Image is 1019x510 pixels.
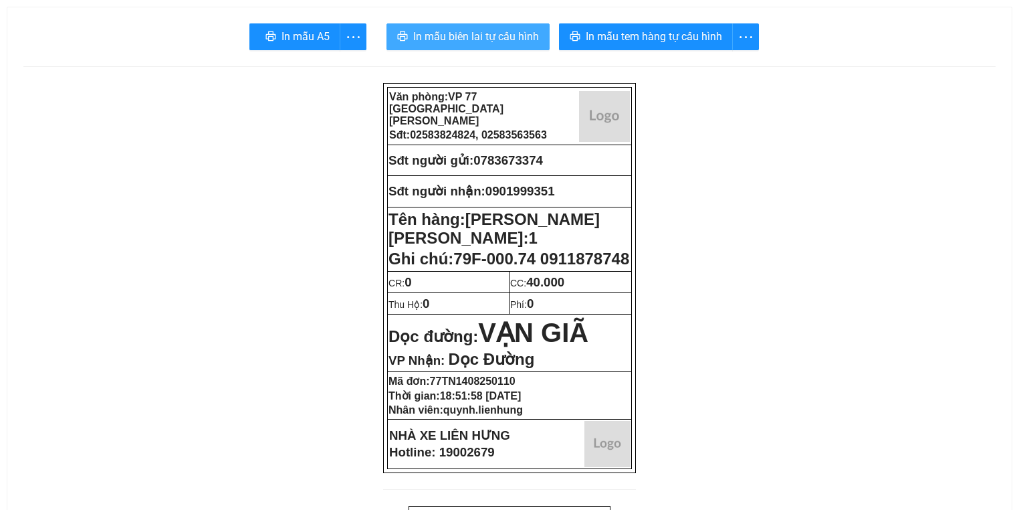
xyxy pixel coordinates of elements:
[440,390,522,402] span: 18:51:58 [DATE]
[405,275,411,289] span: 0
[389,91,503,126] span: VP 77 [GEOGRAPHIC_DATA][PERSON_NAME]
[732,23,759,50] button: more
[388,210,600,247] strong: Tên hàng:
[340,23,366,50] button: more
[265,31,276,44] span: printer
[388,299,429,310] span: Thu Hộ:
[527,296,534,311] span: 0
[510,299,534,310] span: Phí:
[388,153,473,167] strong: Sđt người gửi:
[281,28,330,45] span: In mẫu A5
[388,404,523,416] strong: Nhân viên:
[579,91,630,142] img: logo
[584,421,631,467] img: logo
[389,91,503,126] strong: Văn phòng:
[397,31,408,44] span: printer
[249,23,340,50] button: printerIn mẫu A5
[388,278,412,288] span: CR:
[389,428,510,442] strong: NHÀ XE LIÊN HƯNG
[510,278,564,288] span: CC:
[443,404,523,416] span: quynh.lienhung
[528,229,537,247] span: 1
[473,153,543,167] span: 0783673374
[423,296,429,311] span: 0
[733,29,758,46] span: more
[430,375,516,387] span: 77TN1408250110
[388,250,629,268] span: Ghi chú:
[413,28,539,45] span: In mẫu biên lai tự cấu hình
[340,29,366,46] span: more
[388,375,516,387] strong: Mã đơn:
[388,210,600,247] span: [PERSON_NAME] [PERSON_NAME]:
[570,31,580,44] span: printer
[388,353,445,367] span: VP Nhận:
[586,28,722,45] span: In mẫu tem hàng tự cấu hình
[410,129,547,141] span: 02583824824, 02583563563
[388,184,485,198] strong: Sđt người nhận:
[559,23,733,50] button: printerIn mẫu tem hàng tự cấu hình
[453,250,629,268] span: 79F-000.74 0911878748
[389,445,495,459] strong: Hotline: 19002679
[478,318,588,347] span: VẠN GIÃ
[388,390,521,402] strong: Thời gian:
[526,275,564,289] span: 40.000
[448,350,534,368] span: Dọc Đường
[388,327,588,345] strong: Dọc đường:
[485,184,555,198] span: 0901999351
[386,23,550,50] button: printerIn mẫu biên lai tự cấu hình
[389,129,547,141] strong: Sđt:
